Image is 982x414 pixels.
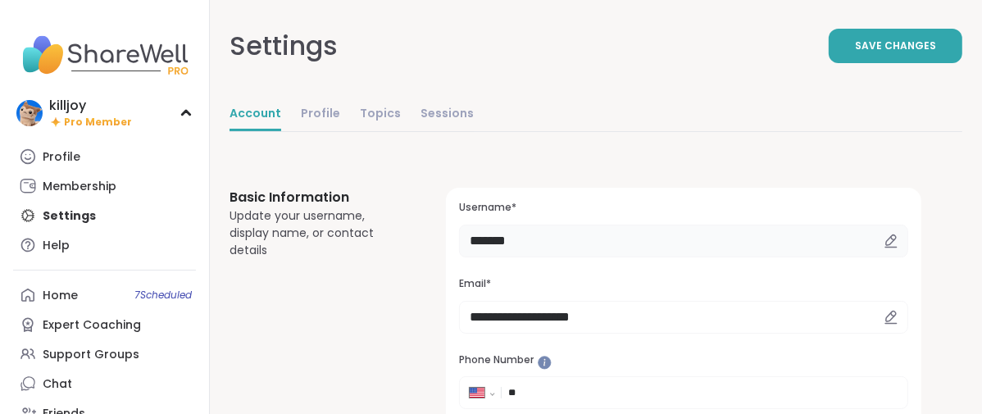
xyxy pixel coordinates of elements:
[43,376,72,393] div: Chat
[538,356,552,370] iframe: Spotlight
[360,98,401,131] a: Topics
[43,317,141,334] div: Expert Coaching
[16,100,43,126] img: killjoy
[301,98,340,131] a: Profile
[421,98,474,131] a: Sessions
[43,238,70,254] div: Help
[13,230,196,260] a: Help
[230,207,407,259] div: Update your username, display name, or contact details
[13,310,196,339] a: Expert Coaching
[43,347,139,363] div: Support Groups
[13,171,196,201] a: Membership
[230,26,338,66] div: Settings
[230,98,281,131] a: Account
[13,369,196,398] a: Chat
[134,289,192,302] span: 7 Scheduled
[13,339,196,369] a: Support Groups
[459,201,908,215] h3: Username*
[13,142,196,171] a: Profile
[855,39,936,53] span: Save Changes
[13,26,196,84] img: ShareWell Nav Logo
[49,97,132,115] div: killjoy
[829,29,962,63] button: Save Changes
[43,149,80,166] div: Profile
[64,116,132,130] span: Pro Member
[43,288,78,304] div: Home
[230,188,407,207] h3: Basic Information
[459,277,908,291] h3: Email*
[43,179,116,195] div: Membership
[13,280,196,310] a: Home7Scheduled
[459,353,908,367] h3: Phone Number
